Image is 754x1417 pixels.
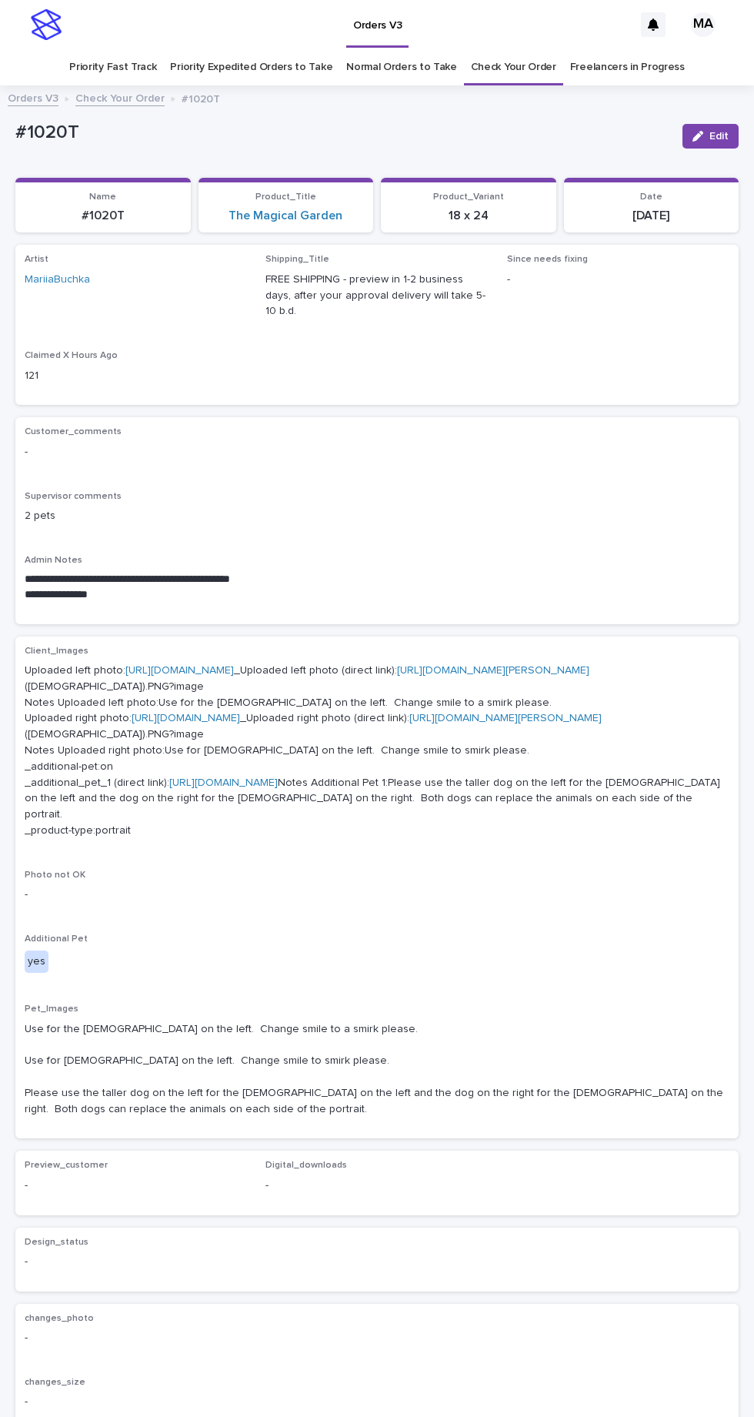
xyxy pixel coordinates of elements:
[125,665,234,676] a: [URL][DOMAIN_NAME]
[507,272,729,288] p: -
[169,777,278,788] a: [URL][DOMAIN_NAME]
[25,255,48,264] span: Artist
[25,368,247,384] p: 121
[25,492,122,501] span: Supervisor comments
[25,1254,247,1270] p: -
[25,1378,85,1387] span: changes_size
[89,192,116,202] span: Name
[265,255,329,264] span: Shipping_Title
[25,1161,108,1170] span: Preview_customer
[573,209,730,223] p: [DATE]
[390,209,547,223] p: 18 x 24
[397,665,589,676] a: [URL][DOMAIN_NAME][PERSON_NAME]
[25,951,48,973] div: yes
[25,934,88,944] span: Additional Pet
[25,351,118,360] span: Claimed X Hours Ago
[25,1004,78,1014] span: Pet_Images
[25,1314,94,1323] span: changes_photo
[265,1161,347,1170] span: Digital_downloads
[25,647,88,656] span: Client_Images
[570,49,685,85] a: Freelancers in Progress
[69,49,156,85] a: Priority Fast Track
[25,1238,88,1247] span: Design_status
[25,887,729,903] p: -
[25,556,82,565] span: Admin Notes
[433,192,504,202] span: Product_Variant
[132,713,240,724] a: [URL][DOMAIN_NAME]
[709,131,729,142] span: Edit
[507,255,588,264] span: Since needs fixing
[25,1394,729,1410] p: -
[25,508,729,524] p: 2 pets
[75,89,165,106] a: Check Your Order
[25,871,85,880] span: Photo not OK
[8,89,58,106] a: Orders V3
[15,122,670,144] p: #1020T
[265,272,488,319] p: FREE SHIPPING - preview in 1-2 business days, after your approval delivery will take 5-10 b.d.
[25,663,729,839] p: Uploaded left photo: _Uploaded left photo (direct link): ([DEMOGRAPHIC_DATA]).PNG?image Notes Upl...
[471,49,556,85] a: Check Your Order
[182,89,220,106] p: #1020T
[25,209,182,223] p: #1020T
[25,1330,729,1346] p: -
[640,192,662,202] span: Date
[346,49,457,85] a: Normal Orders to Take
[25,272,90,288] a: MariiaBuchka
[31,9,62,40] img: stacker-logo-s-only.png
[682,124,739,149] button: Edit
[25,427,122,436] span: Customer_comments
[255,192,316,202] span: Product_Title
[170,49,332,85] a: Priority Expedited Orders to Take
[409,713,602,724] a: [URL][DOMAIN_NAME][PERSON_NAME]
[229,209,342,223] a: The Magical Garden
[265,1178,488,1194] p: -
[691,12,716,37] div: MA
[25,444,729,460] p: -
[25,1178,247,1194] p: -
[25,1021,729,1118] p: Use for the [DEMOGRAPHIC_DATA] on the left. Change smile to a smirk please. Use for [DEMOGRAPHIC_...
